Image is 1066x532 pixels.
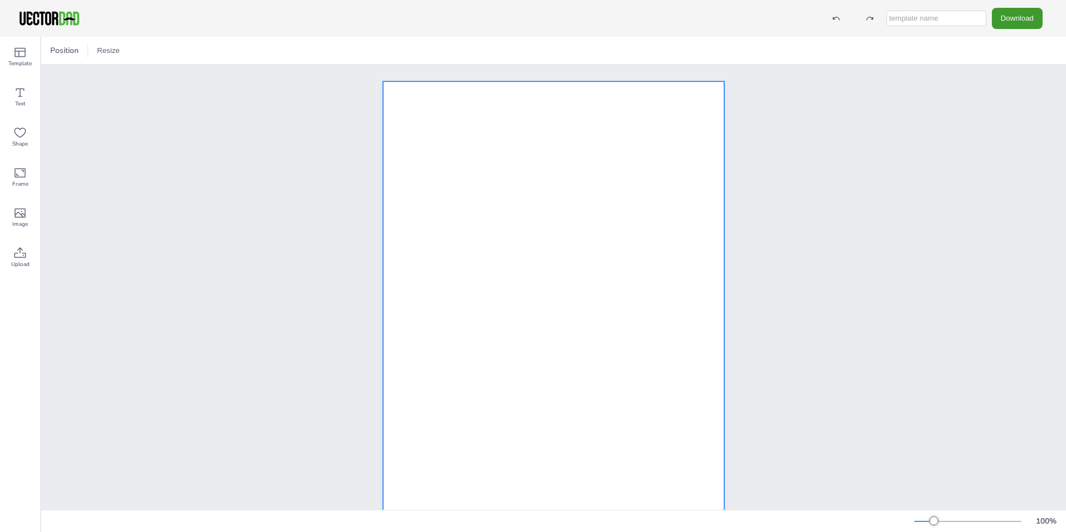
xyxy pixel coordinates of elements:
[48,45,81,56] span: Position
[886,11,986,26] input: template name
[8,59,32,68] span: Template
[15,99,26,108] span: Text
[12,139,28,148] span: Shape
[18,10,81,27] img: VectorDad-1.png
[1033,516,1059,526] div: 100 %
[11,260,30,269] span: Upload
[12,220,28,229] span: Image
[992,8,1043,28] button: Download
[93,42,124,60] button: Resize
[12,180,28,188] span: Frame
